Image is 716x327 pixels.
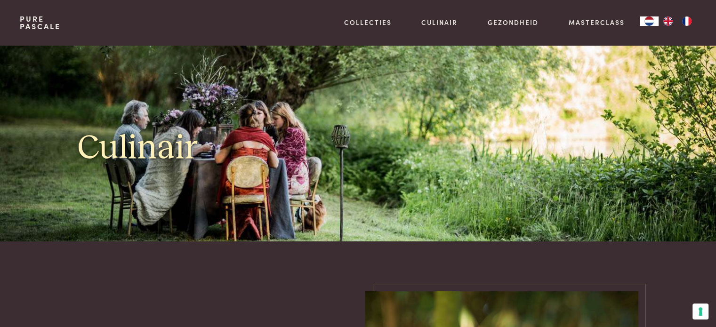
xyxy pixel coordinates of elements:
ul: Language list [659,16,696,26]
a: Collecties [344,17,392,27]
a: EN [659,16,677,26]
a: PurePascale [20,15,61,30]
button: Uw voorkeuren voor toestemming voor trackingtechnologieën [692,303,708,319]
a: Masterclass [569,17,625,27]
div: Language [640,16,659,26]
a: Culinair [421,17,458,27]
h1: Culinair [78,127,198,169]
a: Gezondheid [488,17,539,27]
a: FR [677,16,696,26]
aside: Language selected: Nederlands [640,16,696,26]
a: NL [640,16,659,26]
